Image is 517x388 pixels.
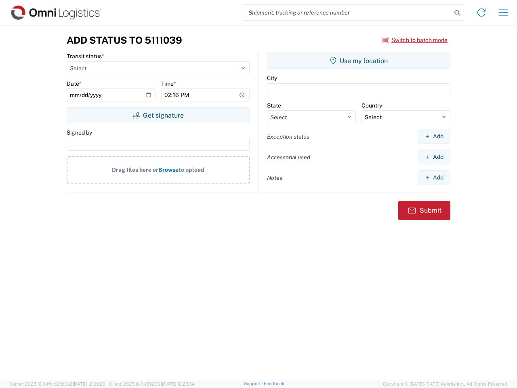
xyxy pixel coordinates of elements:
[267,133,309,140] label: Exception status
[162,382,195,386] span: [DATE] 12:25:34
[158,167,179,173] span: Browse
[67,129,92,136] label: Signed by
[112,167,158,173] span: Drag files here or
[418,170,450,185] button: Add
[242,5,452,20] input: Shipment, tracking or reference number
[161,80,176,87] label: Time
[264,381,284,386] a: Feedback
[418,129,450,144] button: Add
[267,174,282,181] label: Notes
[383,380,507,388] span: Copyright © [DATE]-[DATE] Agistix Inc., All Rights Reserved
[382,34,448,47] button: Switch to batch mode
[244,381,264,386] a: Support
[398,201,450,220] button: Submit
[67,53,104,60] label: Transit status
[10,382,105,386] span: Server: 2025.16.0-1ffcc23b9e2
[109,382,195,386] span: Client: 2025.16.0-1592391
[179,167,204,173] span: to upload
[267,154,310,161] label: Accessorial used
[67,34,182,46] h3: Add Status to 5111039
[361,102,382,109] label: Country
[267,74,277,82] label: City
[73,382,105,386] span: [DATE] 12:29:29
[267,102,281,109] label: State
[267,53,450,69] button: Use my location
[67,80,82,87] label: Date
[418,150,450,164] button: Add
[67,107,250,123] button: Get signature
